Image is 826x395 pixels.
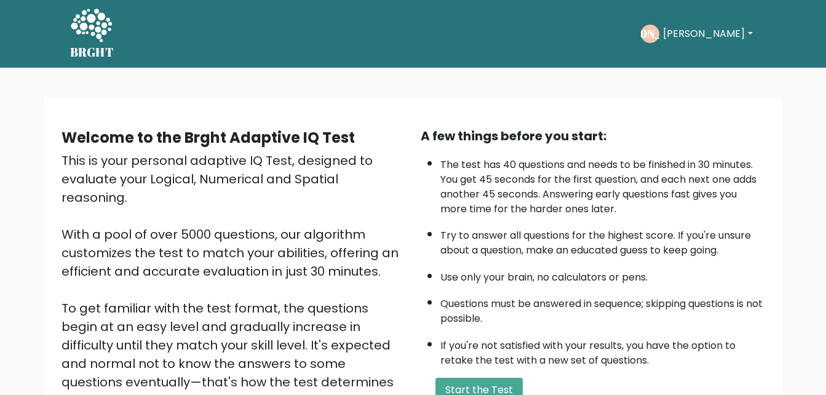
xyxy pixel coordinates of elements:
li: Questions must be answered in sequence; skipping questions is not possible. [440,290,765,326]
li: The test has 40 questions and needs to be finished in 30 minutes. You get 45 seconds for the firs... [440,151,765,217]
h5: BRGHT [70,45,114,60]
a: BRGHT [70,5,114,63]
li: If you're not satisfied with your results, you have the option to retake the test with a new set ... [440,332,765,368]
button: [PERSON_NAME] [659,26,756,42]
li: Use only your brain, no calculators or pens. [440,264,765,285]
text: [PERSON_NAME] [609,26,692,41]
li: Try to answer all questions for the highest score. If you're unsure about a question, make an edu... [440,222,765,258]
div: A few things before you start: [421,127,765,145]
b: Welcome to the Brght Adaptive IQ Test [62,127,355,148]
